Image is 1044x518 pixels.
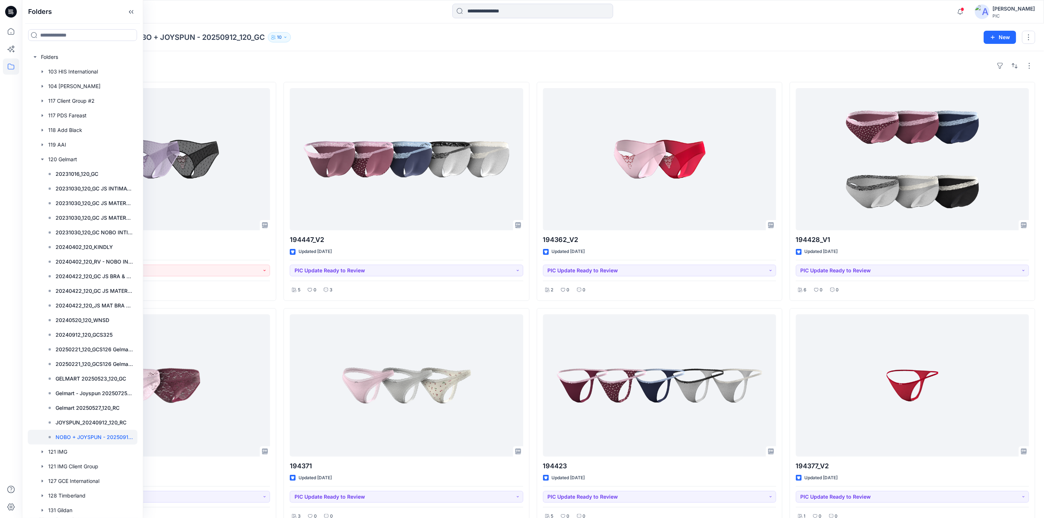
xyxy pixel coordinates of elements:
[298,286,300,294] p: 5
[552,474,585,482] p: Updated [DATE]
[56,287,133,295] p: 20240422_120_GC JS MATERNITY SLEEP S125
[56,374,126,383] p: GELMART 20250523_120_GC
[37,461,270,471] p: 100544
[992,4,1035,13] div: [PERSON_NAME]
[56,170,98,178] p: 20231016_120_GC
[290,461,523,471] p: 194371
[290,88,523,230] a: 194447_V2
[804,286,807,294] p: 6
[314,286,316,294] p: 0
[56,389,133,398] p: Gelmart - Joyspun 20250725_120_RC
[796,235,1029,245] p: 194428_V1
[56,404,119,412] p: Gelmart 20250527_120_RC
[56,330,113,339] p: 20240912_120_GCS325
[796,461,1029,471] p: 194377_V2
[796,314,1029,457] a: 194377_V2
[820,286,823,294] p: 0
[277,33,282,41] p: 10
[56,418,126,427] p: JOYSPUN_20240912_120_RC
[56,257,133,266] p: 20240402_120_RV - NOBO INTIMATES
[56,228,133,237] p: 20231030_120_GC NOBO INTIMATES
[836,286,839,294] p: 0
[552,248,585,256] p: Updated [DATE]
[796,88,1029,230] a: 194428_V1
[299,248,332,256] p: Updated [DATE]
[992,13,1035,19] div: PIC
[330,286,333,294] p: 3
[567,286,570,294] p: 0
[290,314,523,457] a: 194371
[551,286,554,294] p: 2
[130,32,265,42] p: NOBO + JOYSPUN - 20250912_120_GC
[56,199,133,208] p: 20231030_120_GC JS MATERNITY BRA/UNDIES
[56,243,113,252] p: 20240402_120_KINDLY
[805,248,838,256] p: Updated [DATE]
[543,314,776,457] a: 194423
[583,286,586,294] p: 0
[299,474,332,482] p: Updated [DATE]
[975,4,990,19] img: avatar
[37,235,270,245] p: 194362_V1
[56,316,109,325] p: 20240520_120_WNSD
[37,88,270,230] a: 194362_V1
[56,360,133,368] p: 20250221_120_GCS126 Gelmart Nobo
[37,314,270,457] a: 100544
[56,213,133,222] p: 20231030_120_GC JS MATERNITY SLEEP
[56,433,133,442] p: NOBO + JOYSPUN - 20250912_120_GC
[56,184,133,193] p: 20231030_120_GC JS INTIMATES
[290,235,523,245] p: 194447_V2
[56,272,133,281] p: 20240422_120_GC JS BRA & UNDERWEAR S125
[268,32,291,42] button: 10
[543,235,776,245] p: 194362_V2
[984,31,1016,44] button: New
[543,461,776,471] p: 194423
[56,345,133,354] p: 20250221_120_GCS126 Gelmart Joyspun
[543,88,776,230] a: 194362_V2
[805,474,838,482] p: Updated [DATE]
[56,301,133,310] p: 20240422_120_JS MAT BRA & UNDERWEAR S125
